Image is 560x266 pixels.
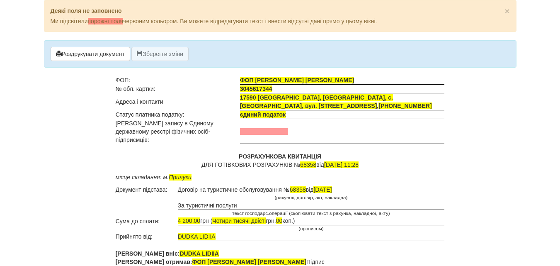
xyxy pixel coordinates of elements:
[116,250,219,257] b: [PERSON_NAME] вніс:
[192,259,306,265] span: ФОП [PERSON_NAME] [PERSON_NAME]
[51,47,130,61] button: Роздрукувати документ
[116,119,240,144] td: [PERSON_NAME] запису в Єдиному державному реєстрі фізичних осіб-підприємців:
[116,174,192,181] i: місце складання: м.
[116,93,240,110] td: Адреса і контакти
[116,85,240,93] td: № обл. картки:
[116,185,178,194] td: Документ підстава:
[276,217,283,224] span: 00
[116,259,306,265] b: [PERSON_NAME] отримав:
[504,7,509,15] button: Close
[116,76,240,85] td: ФОП:
[240,85,272,92] span: 3045617344
[169,174,192,181] span: Прилуки
[178,225,445,232] td: (прописом)
[116,152,445,169] p: ДЛЯ ГОТІВКОВИХ РОЗРАХУНКІВ № від
[240,111,286,118] span: єдиний податок
[116,232,178,241] td: Прийнято від:
[178,201,445,210] td: За туристичні послуги
[88,18,124,24] span: порожні поля
[179,250,218,257] span: DUDKA LIDIIA
[131,47,189,61] button: Зберегти зміни
[313,186,332,193] span: [DATE]
[378,102,432,109] span: [PHONE_NUMBER]
[178,217,201,224] span: 4 200,00
[290,186,306,193] span: 68358
[116,110,240,119] td: Статус платника податку:
[178,185,445,194] td: Договір на туристичне обслуговування № від
[178,210,445,217] td: текст господарс.операції (скопіювати текст з рахунка, накладної, акту)
[51,7,510,15] p: Деякі поля не заповнено
[178,217,445,225] td: грн ( грн. коп.)
[239,153,321,160] b: РОЗРАХУНКОВА КВИТАНЦІЯ
[300,161,316,168] span: 68358
[116,249,445,266] p: Підпис ______________
[51,17,510,25] p: Ми підсвітили червоним кольором. Ви можете відредагувати текст і внести відсутні дані прямо у цьо...
[212,217,266,224] span: Чотири тисячі двісті
[178,233,216,240] span: DUDKA LIDIIA
[504,6,509,16] span: ×
[240,93,445,110] td: ,
[324,161,359,168] span: [DATE] 11:28
[116,217,178,225] td: Сума до сплати:
[240,94,393,109] span: 17590 [GEOGRAPHIC_DATA], [GEOGRAPHIC_DATA], с. [GEOGRAPHIC_DATA], вул. [STREET_ADDRESS]
[240,77,354,83] span: ФОП [PERSON_NAME] [PERSON_NAME]
[178,194,445,201] td: (рахунок, договір, акт, накладна)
